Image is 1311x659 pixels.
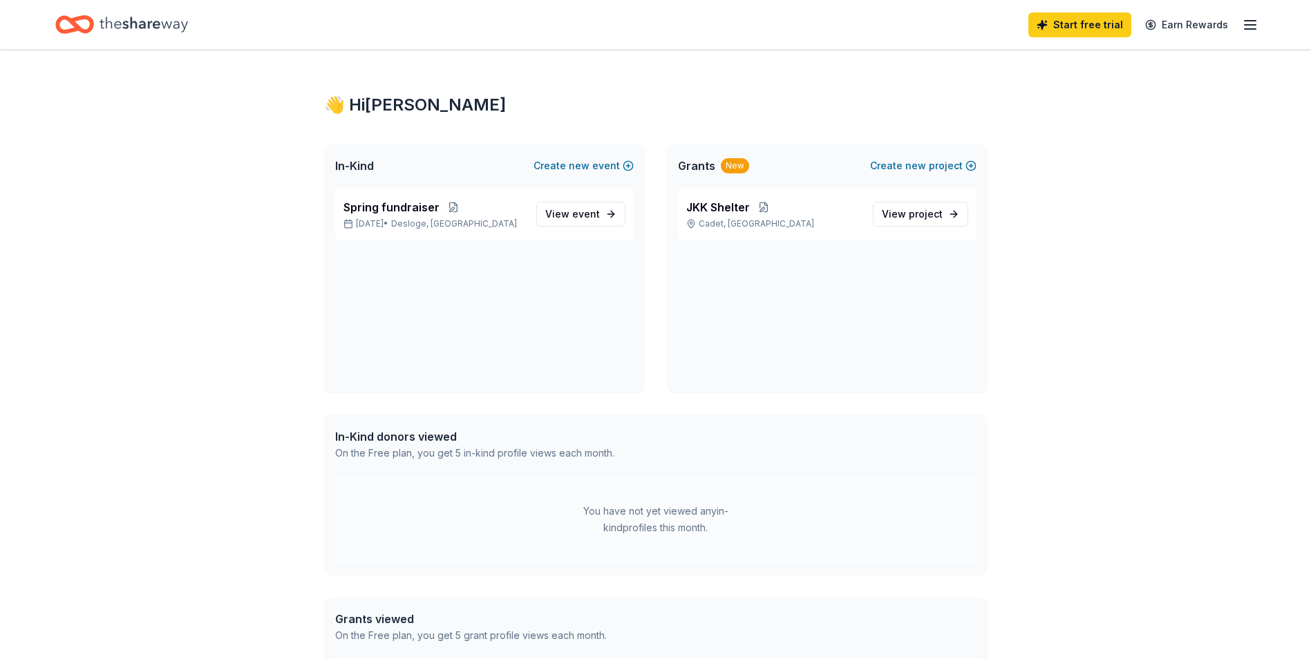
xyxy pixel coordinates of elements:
[678,157,715,174] span: Grants
[905,157,926,174] span: new
[545,206,600,222] span: View
[391,218,517,229] span: Desloge, [GEOGRAPHIC_DATA]
[686,199,750,216] span: JKK Shelter
[55,8,188,41] a: Home
[1028,12,1131,37] a: Start free trial
[534,157,634,174] button: Createnewevent
[335,428,614,445] div: In-Kind donors viewed
[536,202,625,227] a: View event
[343,199,440,216] span: Spring fundraiser
[335,627,607,644] div: On the Free plan, you get 5 grant profile views each month.
[324,94,988,116] div: 👋 Hi [PERSON_NAME]
[343,218,525,229] p: [DATE] •
[572,208,600,220] span: event
[882,206,943,222] span: View
[335,611,607,627] div: Grants viewed
[335,445,614,461] div: On the Free plan, you get 5 in-kind profile views each month.
[870,157,977,174] button: Createnewproject
[335,157,374,174] span: In-Kind
[873,202,968,227] a: View project
[909,208,943,220] span: project
[1137,12,1236,37] a: Earn Rewards
[569,157,590,174] span: new
[721,158,749,173] div: New
[686,218,862,229] p: Cadet, [GEOGRAPHIC_DATA]
[569,503,742,536] div: You have not yet viewed any in-kind profiles this month.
